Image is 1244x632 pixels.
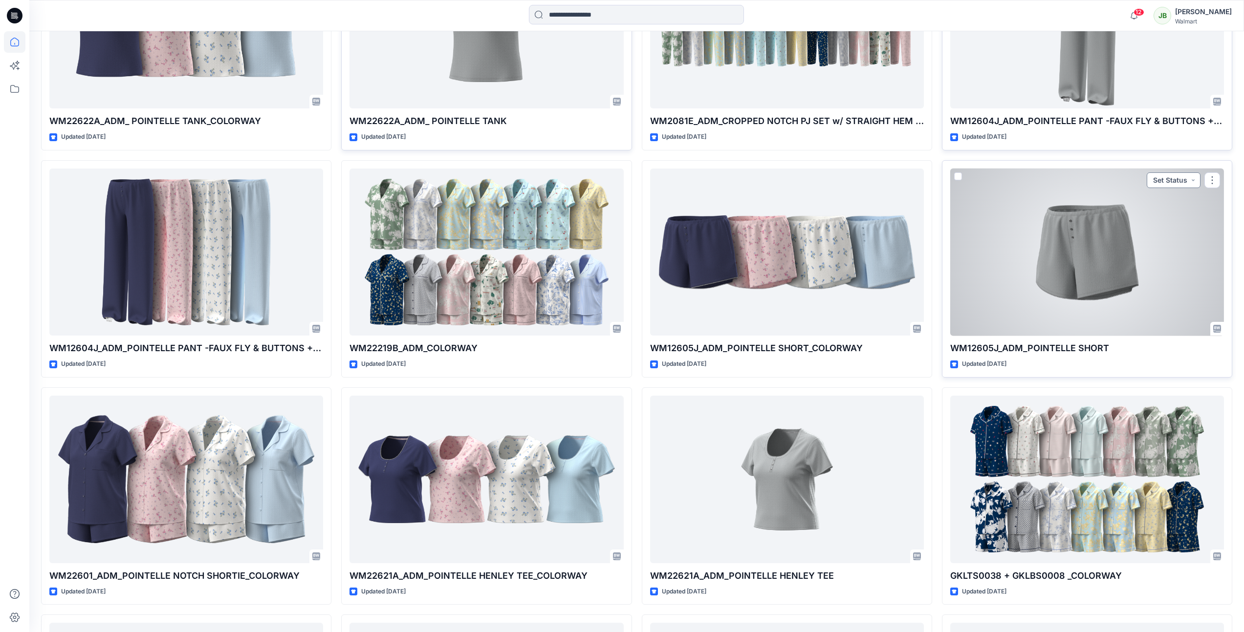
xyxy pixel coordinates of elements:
[650,569,924,583] p: WM22621A_ADM_POINTELLE HENLEY TEE
[1134,8,1144,16] span: 12
[662,587,706,597] p: Updated [DATE]
[61,587,106,597] p: Updated [DATE]
[349,341,623,355] p: WM22219B_ADM_COLORWAY
[49,169,323,336] a: WM12604J_ADM_POINTELLE PANT -FAUX FLY & BUTTONS + PICOT_COLORWAY
[49,114,323,128] p: WM22622A_ADM_ POINTELLE TANK_COLORWAY
[61,132,106,142] p: Updated [DATE]
[349,396,623,563] a: WM22621A_ADM_POINTELLE HENLEY TEE_COLORWAY
[650,169,924,336] a: WM12605J_ADM_POINTELLE SHORT_COLORWAY
[950,341,1224,355] p: WM12605J_ADM_POINTELLE SHORT
[349,114,623,128] p: WM22622A_ADM_ POINTELLE TANK
[662,359,706,369] p: Updated [DATE]
[950,169,1224,336] a: WM12605J_ADM_POINTELLE SHORT
[950,569,1224,583] p: GKLTS0038 + GKLBS0008 _COLORWAY
[1154,7,1171,24] div: JB
[61,359,106,369] p: Updated [DATE]
[650,114,924,128] p: WM2081E_ADM_CROPPED NOTCH PJ SET w/ STRAIGHT HEM TOP_COLORWAY
[361,359,406,369] p: Updated [DATE]
[49,396,323,563] a: WM22601_ADM_POINTELLE NOTCH SHORTIE_COLORWAY
[962,587,1006,597] p: Updated [DATE]
[349,569,623,583] p: WM22621A_ADM_POINTELLE HENLEY TEE_COLORWAY
[49,341,323,355] p: WM12604J_ADM_POINTELLE PANT -FAUX FLY & BUTTONS + PICOT_COLORWAY
[349,169,623,336] a: WM22219B_ADM_COLORWAY
[950,114,1224,128] p: WM12604J_ADM_POINTELLE PANT -FAUX FLY & BUTTONS + PICOT
[962,359,1006,369] p: Updated [DATE]
[1175,18,1232,25] div: Walmart
[361,132,406,142] p: Updated [DATE]
[962,132,1006,142] p: Updated [DATE]
[1175,6,1232,18] div: [PERSON_NAME]
[650,341,924,355] p: WM12605J_ADM_POINTELLE SHORT_COLORWAY
[650,396,924,563] a: WM22621A_ADM_POINTELLE HENLEY TEE
[361,587,406,597] p: Updated [DATE]
[662,132,706,142] p: Updated [DATE]
[49,569,323,583] p: WM22601_ADM_POINTELLE NOTCH SHORTIE_COLORWAY
[950,396,1224,563] a: GKLTS0038 + GKLBS0008 _COLORWAY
